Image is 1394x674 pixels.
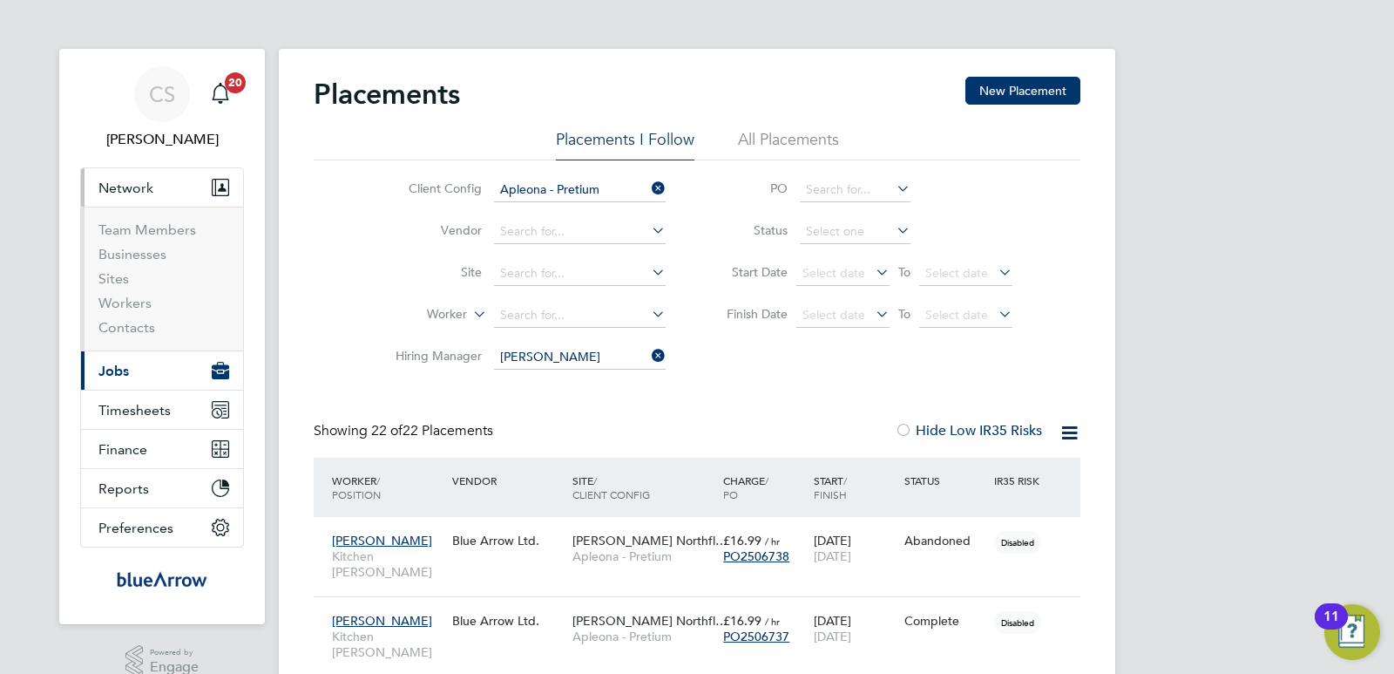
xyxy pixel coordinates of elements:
span: / Finish [814,473,847,501]
span: CS [149,83,175,106]
nav: Main navigation [59,49,265,624]
div: [DATE] [809,524,900,573]
div: Showing [314,422,497,440]
div: Charge [719,465,809,510]
label: Finish Date [709,306,788,322]
div: Abandoned [904,533,986,548]
span: Timesheets [98,402,171,419]
span: [PERSON_NAME] [332,533,432,548]
label: Site [382,264,482,280]
span: 20 [225,72,246,93]
label: Client Config [382,180,482,196]
span: Finance [98,441,147,458]
a: Go to home page [80,565,244,593]
span: [PERSON_NAME] [332,613,432,629]
span: PO2506738 [723,548,789,564]
span: Powered by [150,645,199,660]
input: Search for... [494,303,666,328]
input: Search for... [800,178,910,202]
div: Vendor [448,465,568,496]
label: PO [709,180,788,196]
div: 11 [1323,616,1339,639]
span: / hr [765,534,780,548]
span: Select date [925,265,988,281]
div: Worker [328,465,448,510]
span: Preferences [98,520,173,536]
span: Disabled [994,531,1041,554]
button: New Placement [965,77,1080,105]
div: Complete [904,613,986,629]
div: Start [809,465,900,510]
li: All Placements [738,129,839,160]
button: Open Resource Center, 11 new notifications [1324,604,1380,660]
div: Blue Arrow Ltd. [448,524,568,557]
div: Blue Arrow Ltd. [448,604,568,637]
input: Search for... [494,345,666,370]
span: [DATE] [814,548,851,564]
span: £16.99 [723,613,761,629]
a: [PERSON_NAME]Kitchen [PERSON_NAME]Blue Arrow Ltd.[PERSON_NAME] Northfl…Apleona - Pretium£16.99 / ... [328,523,1080,538]
a: [PERSON_NAME]Kitchen [PERSON_NAME]Blue Arrow Ltd.[PERSON_NAME] Northfl…Apleona - Pretium£16.99 / ... [328,603,1080,618]
button: Finance [81,430,243,468]
a: Contacts [98,319,155,336]
span: / hr [765,615,780,628]
a: Businesses [98,246,166,262]
label: Vendor [382,222,482,238]
span: [PERSON_NAME] Northfl… [572,613,727,629]
a: Team Members [98,221,196,238]
span: £16.99 [723,533,761,548]
input: Search for... [494,262,666,286]
button: Preferences [81,508,243,547]
span: PO2506737 [723,629,789,644]
input: Search for... [494,178,666,202]
a: Sites [98,270,129,287]
span: 22 of [371,422,403,439]
span: To [893,261,916,283]
span: Claire Smee [80,129,244,150]
input: Select one [800,220,910,244]
span: Jobs [98,363,129,379]
div: IR35 Risk [990,465,1050,496]
span: / Position [332,473,381,501]
span: 22 Placements [371,422,493,439]
div: [DATE] [809,604,900,653]
span: Network [98,180,153,196]
label: Status [709,222,788,238]
button: Network [81,168,243,207]
input: Search for... [494,220,666,244]
span: Select date [802,265,865,281]
img: bluearrow-logo-retina.png [117,565,207,593]
span: Reports [98,480,149,497]
div: Site [568,465,719,510]
label: Worker [367,306,467,323]
button: Reports [81,469,243,507]
span: To [893,303,916,325]
span: [DATE] [814,629,851,644]
span: / PO [723,473,768,501]
span: Apleona - Pretium [572,629,714,644]
label: Hiring Manager [382,348,482,364]
h2: Placements [314,77,460,112]
span: [PERSON_NAME] Northfl… [572,533,727,548]
span: Kitchen [PERSON_NAME] [332,629,443,660]
span: Disabled [994,611,1041,634]
a: CS[PERSON_NAME] [80,66,244,150]
button: Jobs [81,351,243,390]
span: Kitchen [PERSON_NAME] [332,548,443,580]
span: / Client Config [572,473,650,501]
label: Start Date [709,264,788,280]
span: Select date [925,307,988,323]
a: Workers [98,295,152,311]
a: 20 [203,66,238,122]
span: Select date [802,307,865,323]
div: Network [81,207,243,351]
span: Apleona - Pretium [572,548,714,564]
div: Status [900,465,991,496]
li: Placements I Follow [556,129,694,160]
label: Hide Low IR35 Risks [895,422,1042,439]
button: Timesheets [81,391,243,429]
